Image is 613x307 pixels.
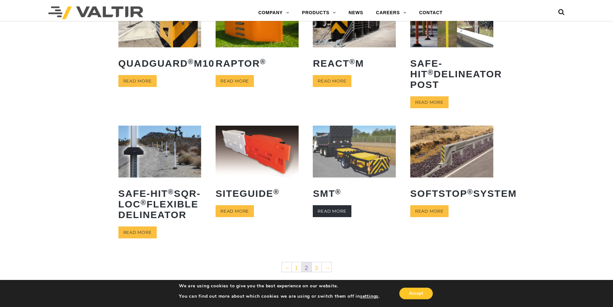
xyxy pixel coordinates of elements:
img: Valtir [48,6,143,19]
a: Read more about “Safe-Hit® Delineator Post” [410,96,449,108]
sup: ® [168,188,174,196]
a: SiteGuide® [216,126,299,204]
a: SoftStop®System [410,126,493,204]
p: You can find out more about which cookies we are using or switch them off in . [179,293,380,299]
sup: ® [260,58,266,66]
a: Read more about “Safe-Hit® SQR-LOC® Flexible Delineator” [118,226,157,238]
a: SMT® [313,126,396,204]
button: settings [360,293,378,299]
span: 2 [302,262,311,272]
nav: Product Pagination [118,262,495,274]
a: 3 [312,262,321,272]
sup: ® [274,188,280,196]
h2: SoftStop System [410,183,493,204]
a: Read more about “QuadGuard® M10” [118,75,157,87]
h2: SMT [313,183,396,204]
h2: REACT M [313,53,396,73]
sup: ® [335,188,341,196]
sup: ® [467,188,473,196]
a: Read more about “SiteGuide®” [216,205,254,217]
a: Read more about “SMT®” [313,205,351,217]
p: We are using cookies to give you the best experience on our website. [179,283,380,289]
sup: ® [188,58,194,66]
a: CAREERS [370,6,413,19]
h2: Safe-Hit Delineator Post [410,53,493,95]
a: Read more about “RAPTOR®” [216,75,254,87]
a: PRODUCTS [296,6,342,19]
img: SoftStop System End Terminal [410,126,493,177]
a: NEWS [342,6,369,19]
a: Safe-Hit®SQR-LOC®Flexible Delineator [118,126,201,225]
sup: ® [349,58,356,66]
sup: ® [141,198,147,206]
a: → [322,262,331,272]
h2: QuadGuard M10 [118,53,201,73]
button: Accept [399,288,433,299]
sup: ® [428,68,434,76]
a: Read more about “SoftStop® System” [410,205,449,217]
a: COMPANY [252,6,296,19]
a: ← [282,262,292,272]
a: CONTACT [413,6,449,19]
a: Read more about “REACT® M” [313,75,351,87]
h2: Safe-Hit SQR-LOC Flexible Delineator [118,183,201,225]
h2: SiteGuide [216,183,299,204]
h2: RAPTOR [216,53,299,73]
a: 1 [292,262,302,272]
